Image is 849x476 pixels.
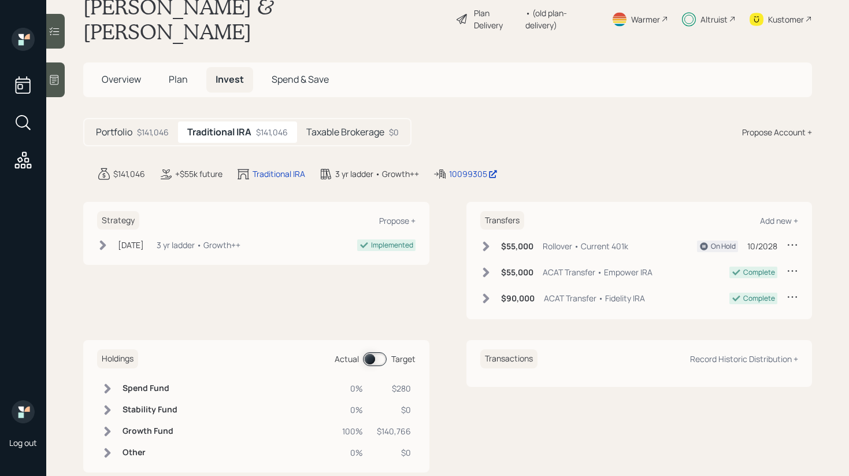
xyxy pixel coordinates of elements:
div: 0% [342,447,363,459]
div: $141,046 [113,168,145,180]
div: $140,766 [377,425,411,437]
h6: Growth Fund [123,426,177,436]
div: On Hold [711,241,736,252]
div: Complete [743,293,775,304]
div: 3 yr ladder • Growth++ [335,168,419,180]
div: Add new + [760,215,798,226]
div: Complete [743,267,775,278]
div: Actual [335,353,359,365]
div: $141,046 [256,126,288,138]
h6: Holdings [97,349,138,368]
h6: Transfers [480,211,524,230]
div: $141,046 [137,126,169,138]
div: Target [391,353,416,365]
span: Plan [169,73,188,86]
h6: Transactions [480,349,537,368]
div: 0% [342,382,363,394]
div: $280 [377,382,411,394]
div: ACAT Transfer • Empower IRA [543,266,652,278]
h6: $90,000 [501,294,535,304]
span: Invest [216,73,244,86]
div: +$55k future [175,168,223,180]
div: Propose Account + [742,126,812,138]
div: Log out [9,437,37,448]
h6: Spend Fund [123,383,177,393]
h6: Other [123,448,177,457]
h6: Strategy [97,211,139,230]
div: ACAT Transfer • Fidelity IRA [544,292,645,304]
div: 100% [342,425,363,437]
div: 10/2028 [747,240,777,252]
div: $0 [389,126,399,138]
h5: Portfolio [96,127,132,138]
div: [DATE] [118,239,144,251]
span: Overview [102,73,141,86]
div: 3 yr ladder • Growth++ [157,239,240,251]
div: 0% [342,404,363,416]
div: • (old plan-delivery) [525,7,598,31]
span: Spend & Save [272,73,329,86]
h5: Taxable Brokerage [306,127,384,138]
div: Plan Delivery [474,7,520,31]
div: 10099305 [449,168,498,180]
div: Rollover • Current 401k [543,240,628,252]
div: Traditional IRA [253,168,305,180]
div: Propose + [379,215,416,226]
img: retirable_logo.png [12,400,35,423]
h6: $55,000 [501,268,533,278]
div: Warmer [631,13,660,25]
div: Record Historic Distribution + [690,353,798,364]
div: $0 [377,404,411,416]
div: $0 [377,447,411,459]
h6: Stability Fund [123,405,177,415]
div: Altruist [700,13,728,25]
h5: Traditional IRA [187,127,251,138]
div: Implemented [371,240,413,250]
div: Kustomer [768,13,804,25]
h6: $55,000 [501,242,533,252]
